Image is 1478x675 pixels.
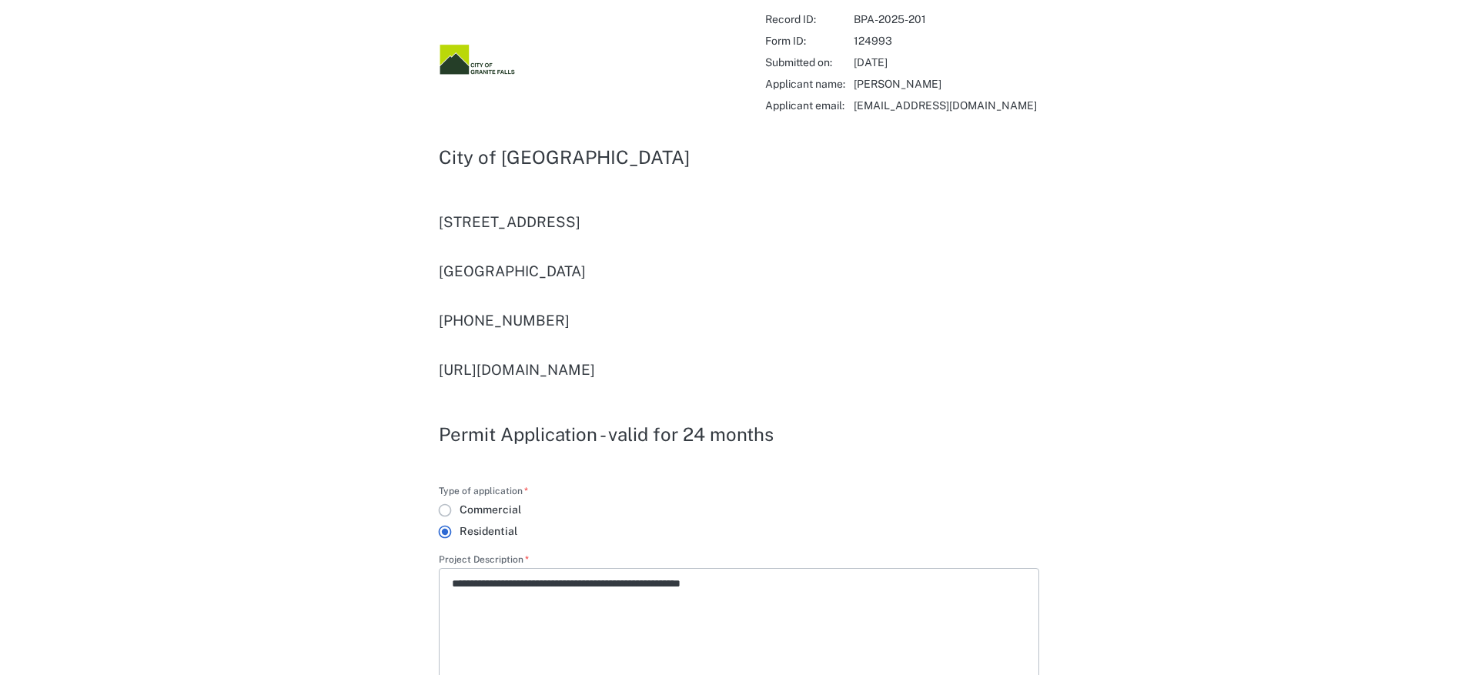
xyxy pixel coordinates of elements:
h3: [GEOGRAPHIC_DATA] [439,262,1039,280]
td: Applicant name: [764,74,851,94]
span: Residential [460,524,517,540]
td: [DATE] [853,52,1038,72]
td: Applicant email: [764,95,851,115]
td: Form ID: [764,31,851,51]
td: Submitted on: [764,52,851,72]
span: Commercial [460,503,521,518]
h2: Permit Application - valid for 24 months [439,425,1039,443]
h3: [PHONE_NUMBER] [439,311,1039,329]
label: Project Description [439,555,1039,568]
img: Granite Falls [439,42,516,77]
label: Type of application [439,486,533,500]
a: [EMAIL_ADDRESS][DOMAIN_NAME] [854,99,1037,112]
td: [PERSON_NAME] [853,74,1038,94]
td: 124993 [853,31,1038,51]
h2: City of [GEOGRAPHIC_DATA] [439,148,1039,166]
td: Record ID: [764,9,851,29]
td: BPA-2025-201 [853,9,1038,29]
h3: [URL][DOMAIN_NAME] [439,360,1039,379]
h3: [STREET_ADDRESS] [439,212,1039,231]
